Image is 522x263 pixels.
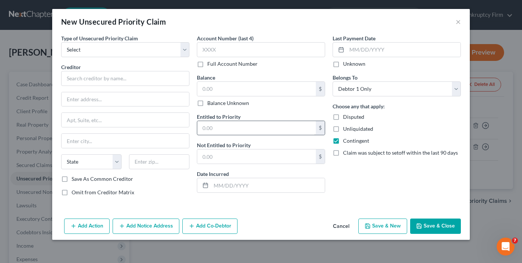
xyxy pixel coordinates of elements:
label: Balance Unknown [207,99,249,107]
label: Entitled to Priority [197,113,240,121]
label: Full Account Number [207,60,258,68]
div: $ [316,149,325,164]
div: $ [316,121,325,135]
button: Cancel [327,219,355,234]
span: Type of Unsecured Priority Claim [61,35,138,41]
button: Add Action [64,219,110,234]
span: Contingent [343,137,369,144]
span: Disputed [343,114,364,120]
label: Choose any that apply: [333,102,385,110]
label: Save As Common Creditor [72,175,133,183]
div: $ [316,82,325,96]
input: 0.00 [197,149,316,164]
label: Account Number (last 4) [197,34,254,42]
button: Add Notice Address [113,219,179,234]
span: Claim was subject to setoff within the last 90 days [343,149,458,156]
input: Search creditor by name... [61,71,189,86]
input: 0.00 [197,121,316,135]
span: 7 [512,238,518,244]
span: Unliquidated [343,126,373,132]
span: Belongs To [333,74,358,81]
label: Date Incurred [197,170,229,178]
span: Omit from Creditor Matrix [72,189,134,195]
input: Enter zip... [129,154,189,169]
div: New Unsecured Priority Claim [61,16,166,27]
label: Unknown [343,60,365,68]
input: MM/DD/YYYY [347,43,460,57]
label: Balance [197,74,215,81]
input: Enter address... [62,92,189,106]
input: Apt, Suite, etc... [62,113,189,127]
input: Enter city... [62,134,189,148]
button: Add Co-Debtor [182,219,238,234]
iframe: Intercom live chat [497,238,515,256]
input: 0.00 [197,82,316,96]
input: XXXX [197,42,325,57]
button: × [456,17,461,26]
span: Creditor [61,64,81,70]
button: Save & New [358,219,407,234]
label: Last Payment Date [333,34,375,42]
button: Save & Close [410,219,461,234]
input: MM/DD/YYYY [211,178,325,192]
label: Not Entitled to Priority [197,141,251,149]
